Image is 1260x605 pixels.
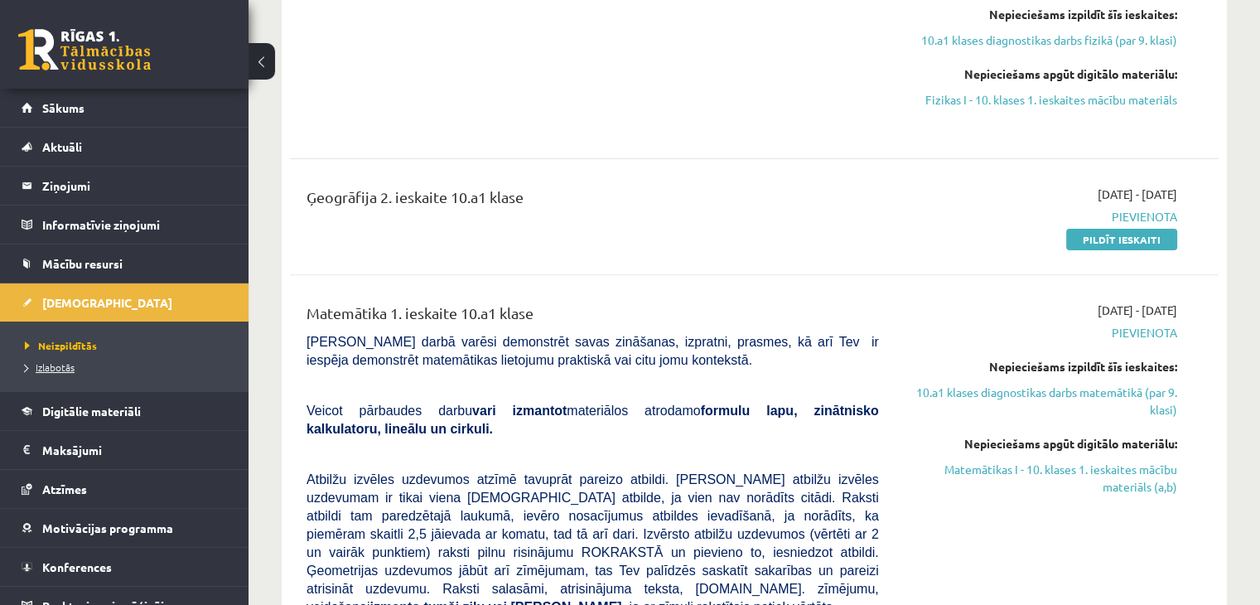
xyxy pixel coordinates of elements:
div: Matemātika 1. ieskaite 10.a1 klase [307,302,879,332]
a: Sākums [22,89,228,127]
span: Pievienota [904,324,1177,341]
span: Aktuāli [42,139,82,154]
a: Matemātikas I - 10. klases 1. ieskaites mācību materiāls (a,b) [904,461,1177,496]
legend: Informatīvie ziņojumi [42,206,228,244]
a: Maksājumi [22,431,228,469]
legend: Maksājumi [42,431,228,469]
div: Nepieciešams izpildīt šīs ieskaites: [904,358,1177,375]
span: Izlabotās [25,361,75,374]
a: Rīgas 1. Tālmācības vidusskola [18,29,151,70]
a: 10.a1 klases diagnostikas darbs fizikā (par 9. klasi) [904,31,1177,49]
span: [DATE] - [DATE] [1098,302,1177,319]
span: Mācību resursi [42,256,123,271]
span: Pievienota [904,208,1177,225]
span: Veicot pārbaudes darbu materiālos atrodamo [307,404,879,436]
a: Neizpildītās [25,338,232,353]
span: Motivācijas programma [42,520,173,535]
a: Ziņojumi [22,167,228,205]
a: Motivācijas programma [22,509,228,547]
div: Ģeogrāfija 2. ieskaite 10.a1 klase [307,186,879,216]
span: Konferences [42,559,112,574]
a: Atzīmes [22,470,228,508]
a: 10.a1 klases diagnostikas darbs matemātikā (par 9. klasi) [904,384,1177,419]
span: Atzīmes [42,482,87,496]
a: [DEMOGRAPHIC_DATA] [22,283,228,322]
a: Izlabotās [25,360,232,375]
legend: Ziņojumi [42,167,228,205]
b: vari izmantot [472,404,567,418]
span: Sākums [42,100,84,115]
span: [DEMOGRAPHIC_DATA] [42,295,172,310]
b: formulu lapu, zinātnisko kalkulatoru, lineālu un cirkuli. [307,404,879,436]
span: [PERSON_NAME] darbā varēsi demonstrēt savas zināšanas, izpratni, prasmes, kā arī Tev ir iespēja d... [307,335,879,367]
a: Fizikas I - 10. klases 1. ieskaites mācību materiāls [904,91,1177,109]
a: Informatīvie ziņojumi [22,206,228,244]
span: Neizpildītās [25,339,97,352]
a: Digitālie materiāli [22,392,228,430]
span: [DATE] - [DATE] [1098,186,1177,203]
a: Pildīt ieskaiti [1066,229,1177,250]
div: Nepieciešams izpildīt šīs ieskaites: [904,6,1177,23]
div: Nepieciešams apgūt digitālo materiālu: [904,435,1177,453]
div: Nepieciešams apgūt digitālo materiālu: [904,65,1177,83]
a: Aktuāli [22,128,228,166]
a: Mācību resursi [22,244,228,283]
span: Digitālie materiāli [42,404,141,419]
a: Konferences [22,548,228,586]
